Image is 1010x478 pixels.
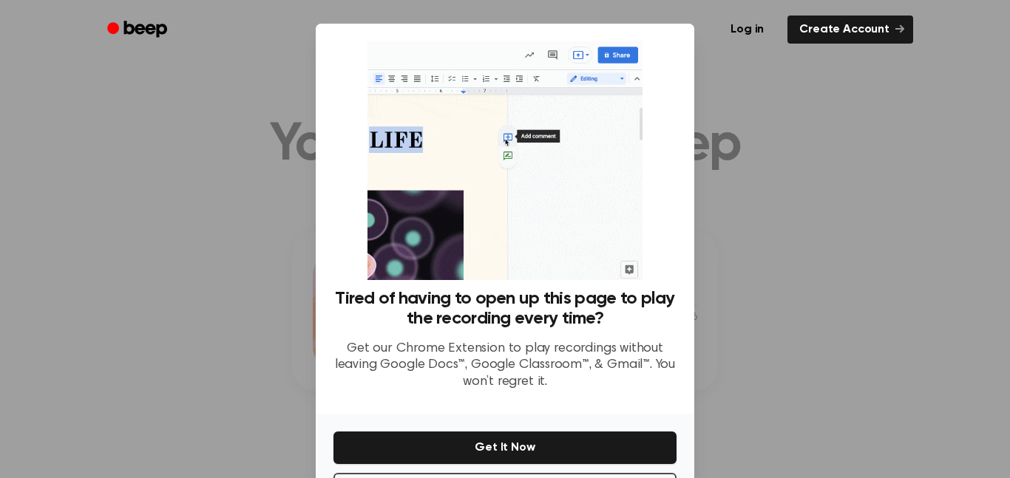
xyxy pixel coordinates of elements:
p: Get our Chrome Extension to play recordings without leaving Google Docs™, Google Classroom™, & Gm... [333,341,677,391]
a: Create Account [787,16,913,44]
a: Log in [716,13,779,47]
a: Beep [97,16,180,44]
button: Get It Now [333,431,677,464]
img: Beep extension in action [367,41,642,280]
h3: Tired of having to open up this page to play the recording every time? [333,289,677,329]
